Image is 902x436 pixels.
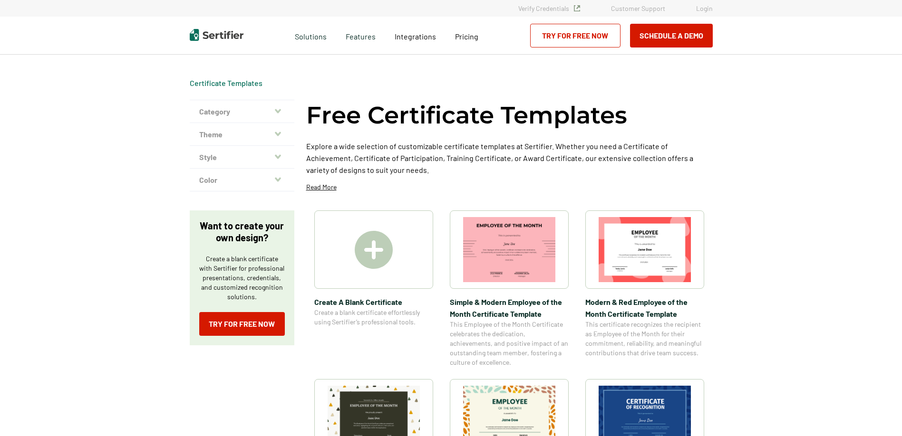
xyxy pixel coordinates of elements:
[450,210,569,367] a: Simple & Modern Employee of the Month Certificate TemplateSimple & Modern Employee of the Month C...
[190,146,294,169] button: Style
[190,100,294,123] button: Category
[395,32,436,41] span: Integrations
[574,5,580,11] img: Verified
[306,100,627,131] h1: Free Certificate Templates
[463,217,555,282] img: Simple & Modern Employee of the Month Certificate Template
[585,320,704,358] span: This certificate recognizes the recipient as Employee of the Month for their commitment, reliabil...
[611,4,665,12] a: Customer Support
[314,296,433,308] span: Create A Blank Certificate
[190,169,294,191] button: Color
[450,320,569,367] span: This Employee of the Month Certificate celebrates the dedication, achievements, and positive impa...
[599,217,691,282] img: Modern & Red Employee of the Month Certificate Template
[355,231,393,269] img: Create A Blank Certificate
[696,4,713,12] a: Login
[190,78,262,88] div: Breadcrumb
[346,29,376,41] span: Features
[314,308,433,327] span: Create a blank certificate effortlessly using Sertifier’s professional tools.
[455,29,478,41] a: Pricing
[306,182,337,192] p: Read More
[295,29,327,41] span: Solutions
[455,32,478,41] span: Pricing
[199,254,285,302] p: Create a blank certificate with Sertifier for professional presentations, credentials, and custom...
[306,140,713,176] p: Explore a wide selection of customizable certificate templates at Sertifier. Whether you need a C...
[199,312,285,336] a: Try for Free Now
[395,29,436,41] a: Integrations
[190,123,294,146] button: Theme
[199,220,285,244] p: Want to create your own design?
[190,78,262,88] span: Certificate Templates
[585,296,704,320] span: Modern & Red Employee of the Month Certificate Template
[450,296,569,320] span: Simple & Modern Employee of the Month Certificate Template
[585,210,704,367] a: Modern & Red Employee of the Month Certificate TemplateModern & Red Employee of the Month Certifi...
[190,78,262,87] a: Certificate Templates
[190,29,243,41] img: Sertifier | Digital Credentialing Platform
[518,4,580,12] a: Verify Credentials
[530,24,621,47] a: Try for Free Now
